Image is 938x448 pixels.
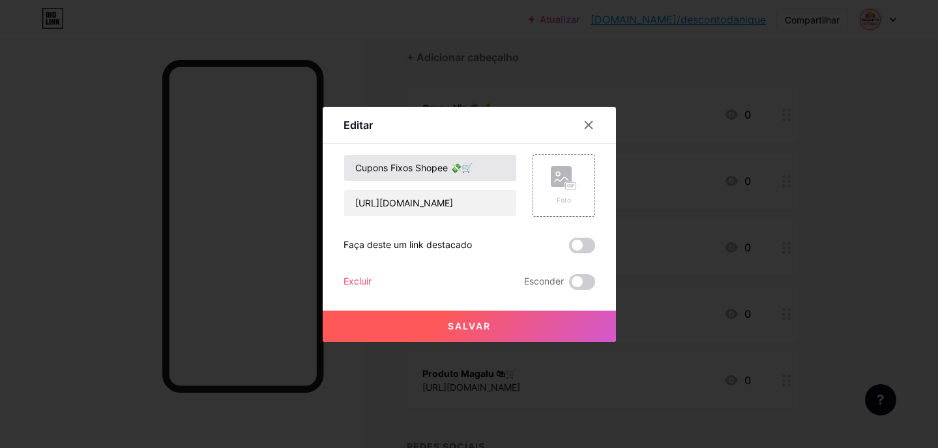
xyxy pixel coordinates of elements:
font: Salvar [448,320,491,331]
font: Foto [557,196,571,204]
font: Faça deste um link destacado [344,239,472,250]
input: URL [344,190,516,216]
input: Título [344,155,516,181]
font: Esconder [524,275,564,287]
font: Excluir [344,275,372,287]
font: Editar [344,119,373,132]
button: Salvar [323,311,616,342]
